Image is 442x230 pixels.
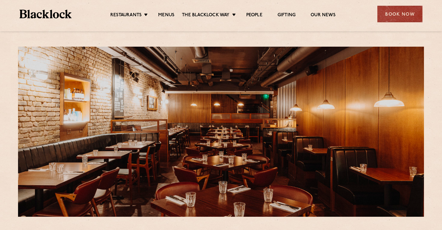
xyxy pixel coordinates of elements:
[311,12,336,19] a: Our News
[20,10,72,18] img: BL_Textured_Logo-footer-cropped.svg
[182,12,229,19] a: The Blacklock Way
[246,12,262,19] a: People
[377,6,422,22] div: Book Now
[278,12,296,19] a: Gifting
[110,12,142,19] a: Restaurants
[158,12,174,19] a: Menus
